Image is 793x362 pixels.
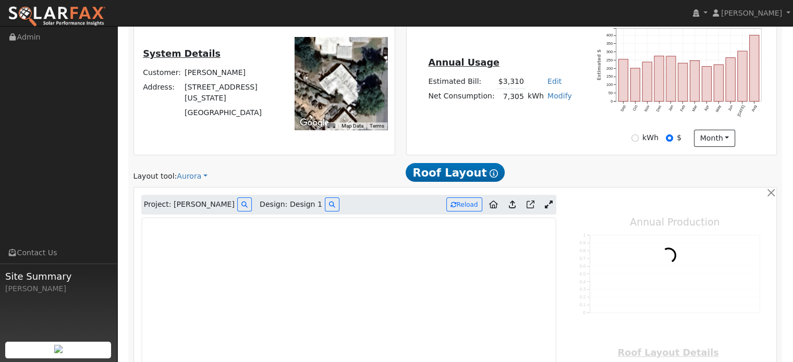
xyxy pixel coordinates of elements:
text: Aug [751,104,758,113]
span: Site Summary [5,269,112,283]
text: May [715,104,722,113]
a: Open this area in Google Maps (opens a new window) [297,116,332,130]
rect: onclick="" [750,35,759,101]
td: kWh [526,89,545,104]
td: Estimated Bill: [426,74,496,89]
rect: onclick="" [642,62,652,102]
img: retrieve [54,345,63,353]
rect: onclick="" [702,67,711,102]
a: Expand Aurora window [541,197,556,213]
input: $ [666,134,673,142]
rect: onclick="" [630,68,640,102]
td: 7,305 [496,89,526,104]
text: 400 [606,33,613,38]
text: 200 [606,66,613,71]
text: 300 [606,49,613,54]
a: Open in Aurora [522,196,539,213]
span: Layout tool: [133,172,177,180]
td: Net Consumption: [426,89,496,104]
text: Feb [679,104,686,112]
div: [PERSON_NAME] [5,283,112,294]
a: Upload consumption to Aurora project [505,196,520,213]
a: Modify [547,92,572,100]
input: kWh [631,134,639,142]
text: 50 [608,91,613,95]
img: SolarFax [8,6,106,28]
label: $ [677,132,681,143]
label: kWh [642,132,658,143]
text: 350 [606,41,613,46]
span: Design: Design 1 [260,199,322,210]
text: Nov [643,104,651,113]
button: Keyboard shortcuts [327,122,335,130]
td: Address: [141,80,183,105]
text: Dec [655,104,663,113]
rect: onclick="" [654,56,664,101]
text: 0 [611,99,613,104]
span: Roof Layout [406,163,505,182]
text: Jan [667,104,674,112]
text: Apr [703,104,710,112]
i: Show Help [490,169,498,178]
span: Project: [PERSON_NAME] [144,199,235,210]
u: Annual Usage [428,57,499,68]
span: [PERSON_NAME] [721,9,782,17]
button: Reload [446,197,482,211]
text:  [751,20,757,27]
rect: onclick="" [666,56,676,102]
td: [PERSON_NAME] [183,65,280,80]
text: 150 [606,74,613,79]
button: month [694,130,735,147]
text: 250 [606,58,613,63]
img: Google [297,116,332,130]
rect: onclick="" [690,60,700,101]
a: Terms (opens in new tab) [370,123,384,129]
text: Estimated $ [597,49,602,80]
text: 100 [606,82,613,87]
td: $3,310 [496,74,526,89]
td: Customer: [141,65,183,80]
rect: onclick="" [726,58,735,102]
u: System Details [143,48,221,59]
rect: onclick="" [618,59,628,102]
a: Edit [547,77,562,85]
rect: onclick="" [678,63,688,101]
td: [STREET_ADDRESS][US_STATE] [183,80,280,105]
a: Aurora to Home [485,196,502,213]
text: Jun [727,104,734,112]
text: Oct [632,104,639,111]
text: Sep [619,104,627,113]
rect: onclick="" [714,65,723,102]
rect: onclick="" [738,51,747,102]
text: [DATE] [737,104,746,117]
button: Map Data [341,122,363,130]
td: [GEOGRAPHIC_DATA] [183,105,280,120]
a: Aurora [177,171,208,182]
text: Mar [691,104,699,113]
